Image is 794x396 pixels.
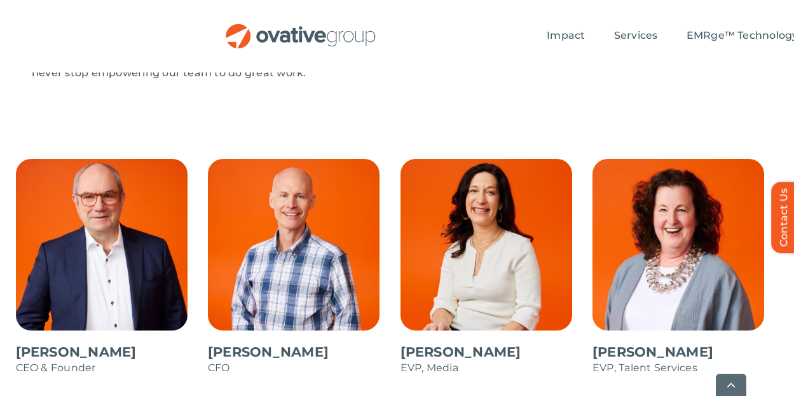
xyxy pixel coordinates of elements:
[224,22,377,34] a: OG_Full_horizontal_RGB
[547,29,585,43] a: Impact
[547,29,585,42] span: Impact
[614,29,658,43] a: Services
[614,29,658,42] span: Services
